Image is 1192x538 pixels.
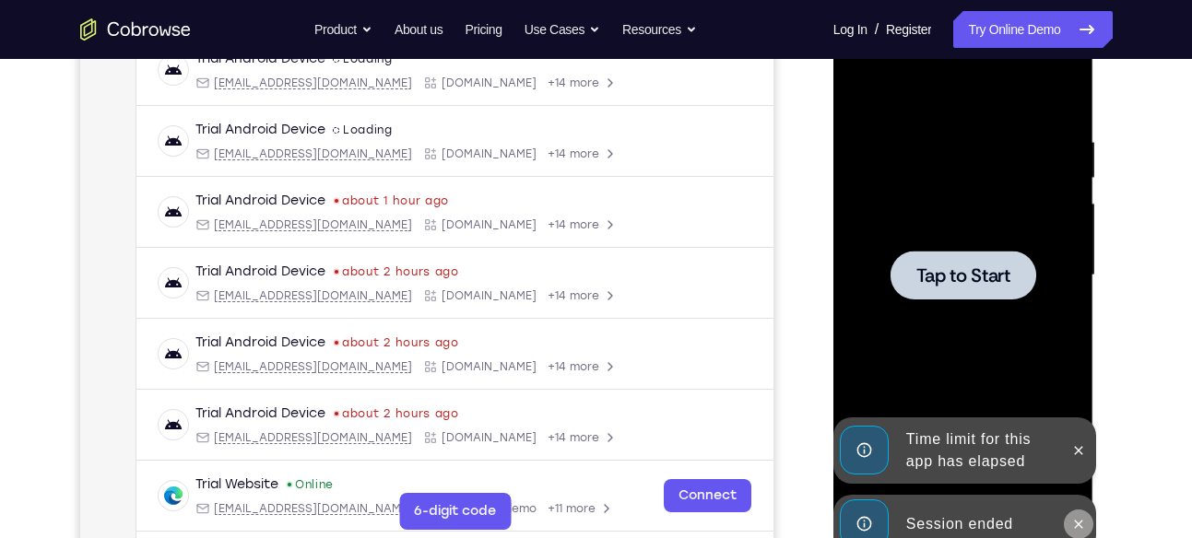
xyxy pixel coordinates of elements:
[467,421,519,436] span: +14 more
[525,11,600,48] button: Use Cases
[115,182,245,201] div: Trial Android Device
[467,279,519,294] span: +14 more
[343,208,456,223] div: App
[115,208,332,223] div: Email
[56,239,693,310] div: Open device details
[622,11,697,48] button: Resources
[115,395,245,414] div: Trial Android Device
[115,253,245,272] div: Trial Android Device
[57,247,203,296] button: Tap to Start
[115,137,332,152] div: Email
[361,492,456,507] span: Cobrowse.io
[254,474,258,477] div: Last seen
[366,61,424,79] label: demo_id
[833,11,867,48] a: Log In
[467,492,519,507] span: +14 more
[361,279,456,294] span: Cobrowse.io
[56,97,693,168] div: Open device details
[886,11,931,48] a: Register
[343,279,456,294] div: App
[467,208,519,223] span: +14 more
[115,421,332,436] div: Email
[115,466,245,485] div: Trial Android Device
[262,255,369,270] time: Fri Aug 22 2025 18:29:30 GMT+0300 (Eastern European Summer Time)
[314,11,372,48] button: Product
[467,137,519,152] span: +14 more
[115,324,245,343] div: Trial Android Device
[115,350,332,365] div: Email
[875,18,879,41] span: /
[134,137,332,152] span: android@example.com
[262,468,379,483] time: Fri Aug 22 2025 17:44:05 GMT+0300 (Eastern European Summer Time)
[83,263,177,281] span: Tap to Start
[343,421,456,436] div: App
[253,184,313,199] div: Loading
[343,137,456,152] div: App
[56,168,693,239] div: Open device details
[262,397,379,412] time: Fri Aug 22 2025 17:49:36 GMT+0300 (Eastern European Summer Time)
[56,380,693,451] div: Open device details
[262,326,379,341] time: Fri Aug 22 2025 18:05:31 GMT+0300 (Eastern European Summer Time)
[80,18,191,41] a: Go to the home page
[104,61,336,79] input: Filter devices...
[253,113,313,128] div: Loading
[361,350,456,365] span: Cobrowse.io
[134,350,332,365] span: android@example.com
[115,111,245,130] div: Trial Android Device
[343,492,456,507] div: App
[343,350,456,365] div: App
[254,332,258,335] div: Last seen
[361,421,456,436] span: Cobrowse.io
[115,492,332,507] div: Email
[56,451,693,522] div: Open device details
[134,492,332,507] span: android@example.com
[649,55,679,85] button: Refresh
[395,11,443,48] a: About us
[65,417,227,476] div: Time limit for this app has elapsed
[561,61,594,79] label: Email
[134,208,332,223] span: android@example.com
[115,279,332,294] div: Email
[467,350,519,365] span: +14 more
[953,11,1112,48] a: Try Online Demo
[361,137,456,152] span: Cobrowse.io
[465,11,502,48] a: Pricing
[56,310,693,380] div: Open device details
[134,279,332,294] span: android@example.com
[254,261,258,264] div: Last seen
[254,403,258,406] div: Last seen
[361,208,456,223] span: Cobrowse.io
[134,421,332,436] span: android@example.com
